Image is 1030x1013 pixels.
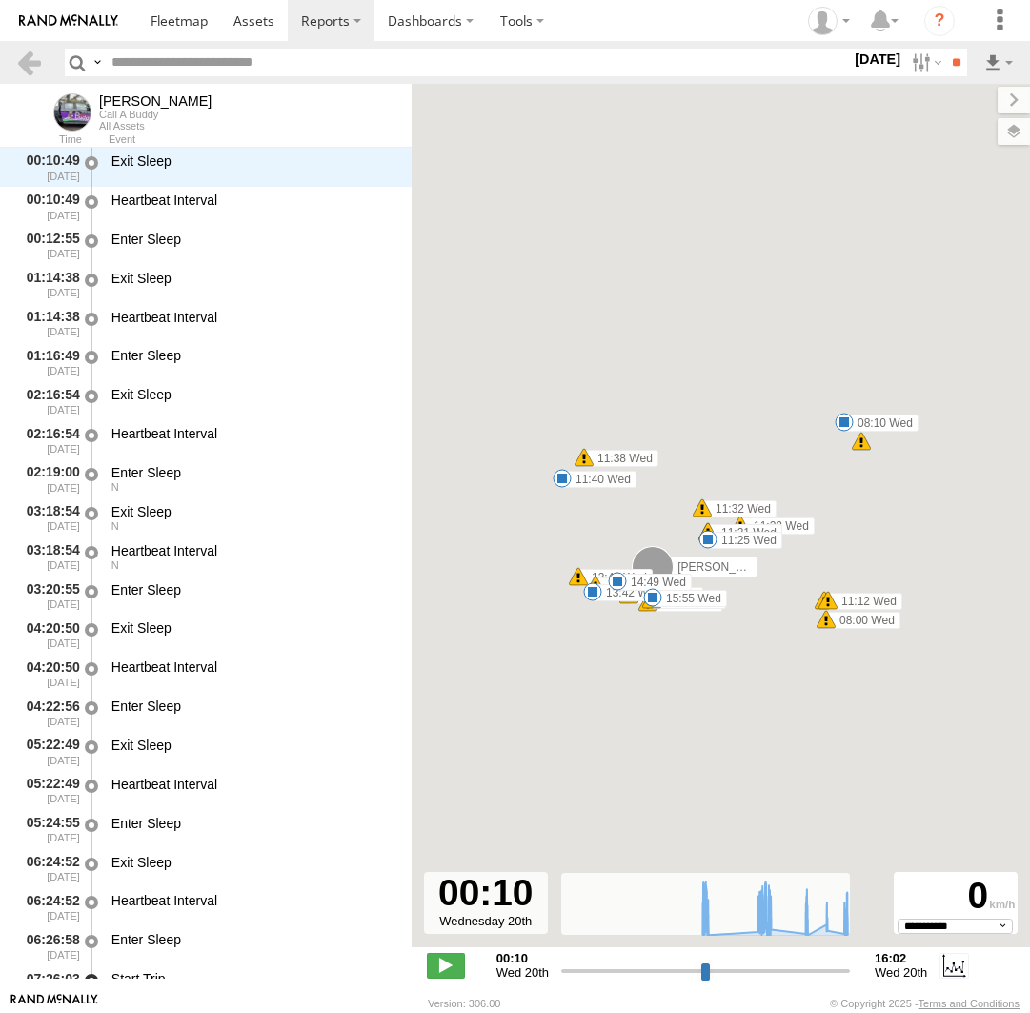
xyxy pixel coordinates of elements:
div: 06:26:58 [DATE] [15,928,82,963]
div: Call A Buddy [99,109,212,120]
label: 15:55 Wed [653,590,727,607]
label: [DATE] [851,49,904,70]
div: 0 [897,875,1015,919]
label: 15:54 Wed [648,595,722,612]
div: Event [109,135,412,145]
label: Search Filter Options [904,49,945,76]
div: Heartbeat Interval [111,192,394,209]
div: 05:22:49 [DATE] [15,773,82,808]
div: Enter Sleep [111,815,394,832]
i: ? [924,6,955,36]
div: 03:18:54 [DATE] [15,539,82,575]
div: Version: 306.00 [428,998,500,1009]
div: 06:24:52 [DATE] [15,890,82,925]
div: 01:14:38 [DATE] [15,267,82,302]
div: Exit Sleep [111,854,394,871]
label: Search Query [90,49,105,76]
a: Back to previous Page [15,49,43,76]
div: Heartbeat Interval [111,658,394,676]
div: Time [15,135,82,145]
label: 11:38 Wed [584,450,658,467]
div: 04:20:50 [DATE] [15,656,82,691]
div: Helen Mason [801,7,857,35]
div: 03:18:54 [DATE] [15,500,82,536]
div: 04:20:50 [DATE] [15,618,82,653]
label: 13:42 Wed [593,584,667,601]
div: 01:14:38 [DATE] [15,306,82,341]
div: Enter Sleep [111,231,394,248]
label: 14:49 Wed [617,574,692,591]
div: Enter Sleep [111,581,394,598]
div: 05:24:55 [DATE] [15,812,82,847]
div: Exit Sleep [111,737,394,754]
div: Heartbeat Interval [111,892,394,909]
div: 00:10:49 [DATE] [15,189,82,224]
label: 11:40 Wed [562,471,636,488]
div: Heartbeat Interval [111,776,394,793]
div: 00:12:55 [DATE] [15,228,82,263]
label: Play/Stop [427,953,465,978]
span: Heading: 1 [111,520,119,532]
span: Wed 20th Aug 2025 [875,965,927,980]
div: Heartbeat Interval [111,425,394,442]
label: 11:31 Wed [708,524,782,541]
span: Heading: 1 [111,559,119,571]
div: 04:22:56 [DATE] [15,695,82,730]
div: 06:24:52 [DATE] [15,851,82,886]
div: 02:16:54 [DATE] [15,422,82,457]
label: 08:10 Wed [844,415,919,432]
span: Heading: 1 [111,481,119,493]
div: Heartbeat Interval [111,542,394,559]
a: Visit our Website [10,994,98,1013]
label: 11:23 Wed [740,517,815,535]
label: 08:00 Wed [826,612,900,629]
span: [PERSON_NAME] [677,559,772,573]
div: Enter Sleep [111,347,394,364]
div: Exit Sleep [111,152,394,170]
label: 11:25 Wed [708,532,782,549]
div: Heartbeat Interval [111,309,394,326]
div: Enter Sleep [111,698,394,715]
label: 15:54 Wed [652,592,726,609]
a: Terms and Conditions [919,998,1020,1009]
div: 05:22:49 [DATE] [15,734,82,769]
div: 02:19:00 [DATE] [15,461,82,496]
div: Exit Sleep [111,386,394,403]
div: Kyle - View Asset History [99,93,212,109]
div: 02:16:54 [DATE] [15,383,82,418]
div: Exit Sleep [111,270,394,287]
div: 01:16:49 [DATE] [15,345,82,380]
div: Enter Sleep [111,464,394,481]
div: Enter Sleep [111,931,394,948]
label: 11:32 Wed [702,500,777,517]
div: All Assets [99,120,212,132]
div: Exit Sleep [111,503,394,520]
div: Start Trip [111,970,394,987]
div: © Copyright 2025 - [830,998,1020,1009]
label: 11:12 Wed [828,593,902,610]
div: 07:26:03 [DATE] [15,967,82,1003]
div: Exit Sleep [111,619,394,637]
img: rand-logo.svg [19,14,118,28]
label: 13:40 Wed [578,569,653,586]
div: 00:10:49 [DATE] [15,150,82,185]
label: Export results as... [982,49,1015,76]
strong: 16:02 [875,951,927,965]
div: 03:20:55 [DATE] [15,578,82,614]
div: 6 [852,432,871,451]
strong: 00:10 [496,951,549,965]
span: Wed 20th Aug 2025 [496,965,549,980]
